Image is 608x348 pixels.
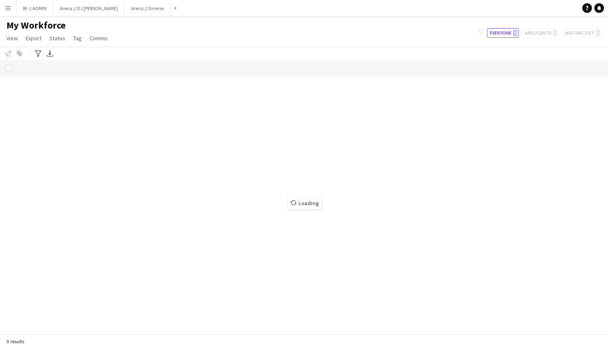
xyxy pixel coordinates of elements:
button: Arena // Diverse [125,0,170,16]
app-action-btn: Export XLSX [45,49,55,58]
a: Comms [86,33,111,43]
span: Loading [288,197,321,209]
button: Everyone0 [487,28,519,38]
span: 0 [513,30,517,36]
span: Comms [90,35,108,42]
span: Tag [73,35,82,42]
a: Status [46,33,68,43]
a: View [3,33,21,43]
span: My Workforce [6,19,66,31]
span: View [6,35,18,42]
span: Status [49,35,65,42]
a: Export [23,33,45,43]
app-action-btn: Advanced filters [33,49,43,58]
a: Tag [70,33,85,43]
button: Arena // DJ [PERSON_NAME] [53,0,125,16]
span: Export [26,35,41,42]
button: RF // ADMIN [16,0,53,16]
